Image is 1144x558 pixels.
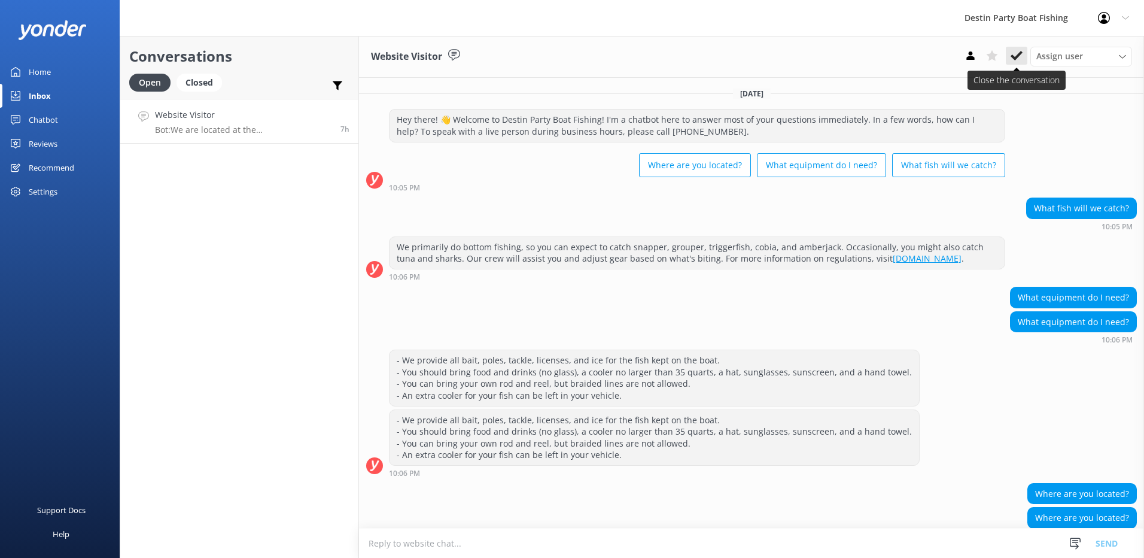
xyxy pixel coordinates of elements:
[389,272,1005,281] div: Sep 13 2025 10:06pm (UTC -05:00) America/Cancun
[389,469,920,477] div: Sep 13 2025 10:06pm (UTC -05:00) America/Cancun
[1030,47,1132,66] div: Assign User
[29,108,58,132] div: Chatbot
[389,470,420,477] strong: 10:06 PM
[371,49,442,65] h3: Website Visitor
[1010,335,1137,344] div: Sep 13 2025 10:06pm (UTC -05:00) America/Cancun
[340,124,349,134] span: Sep 13 2025 10:06pm (UTC -05:00) America/Cancun
[1028,508,1136,528] div: Where are you located?
[733,89,771,99] span: [DATE]
[129,75,177,89] a: Open
[389,184,420,192] strong: 10:05 PM
[389,274,420,281] strong: 10:06 PM
[1102,223,1133,231] strong: 10:05 PM
[1102,336,1133,344] strong: 10:06 PM
[129,74,171,92] div: Open
[29,84,51,108] div: Inbox
[893,253,962,264] a: [DOMAIN_NAME]
[29,60,51,84] div: Home
[155,108,331,122] h4: Website Visitor
[1011,312,1136,332] div: What equipment do I need?
[29,156,74,180] div: Recommend
[120,99,358,144] a: Website VisitorBot:We are located at the [GEOGRAPHIC_DATA] at [STREET_ADDRESS][US_STATE], which i...
[639,153,751,177] button: Where are you located?
[177,74,222,92] div: Closed
[1028,484,1136,504] div: Where are you located?
[177,75,228,89] a: Closed
[1026,222,1137,231] div: Sep 13 2025 10:05pm (UTC -05:00) America/Cancun
[37,498,86,522] div: Support Docs
[1027,198,1136,219] div: What fish will we catch?
[892,153,1005,177] button: What fish will we catch?
[53,522,69,546] div: Help
[390,350,919,405] div: - We provide all bait, poles, tackle, licenses, and ice for the fish kept on the boat. - You shou...
[390,110,1005,141] div: Hey there! 👋 Welcome to Destin Party Boat Fishing! I'm a chatbot here to answer most of your ques...
[155,125,331,135] p: Bot: We are located at the [GEOGRAPHIC_DATA] at [STREET_ADDRESS][US_STATE], which is ½ mile east ...
[129,45,349,68] h2: Conversations
[757,153,886,177] button: What equipment do I need?
[1011,287,1136,308] div: What equipment do I need?
[390,410,919,465] div: - We provide all bait, poles, tackle, licenses, and ice for the fish kept on the boat. - You shou...
[29,132,57,156] div: Reviews
[29,180,57,204] div: Settings
[389,183,1005,192] div: Sep 13 2025 10:05pm (UTC -05:00) America/Cancun
[18,20,87,40] img: yonder-white-logo.png
[1036,50,1083,63] span: Assign user
[390,237,1005,269] div: We primarily do bottom fishing, so you can expect to catch snapper, grouper, triggerfish, cobia, ...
